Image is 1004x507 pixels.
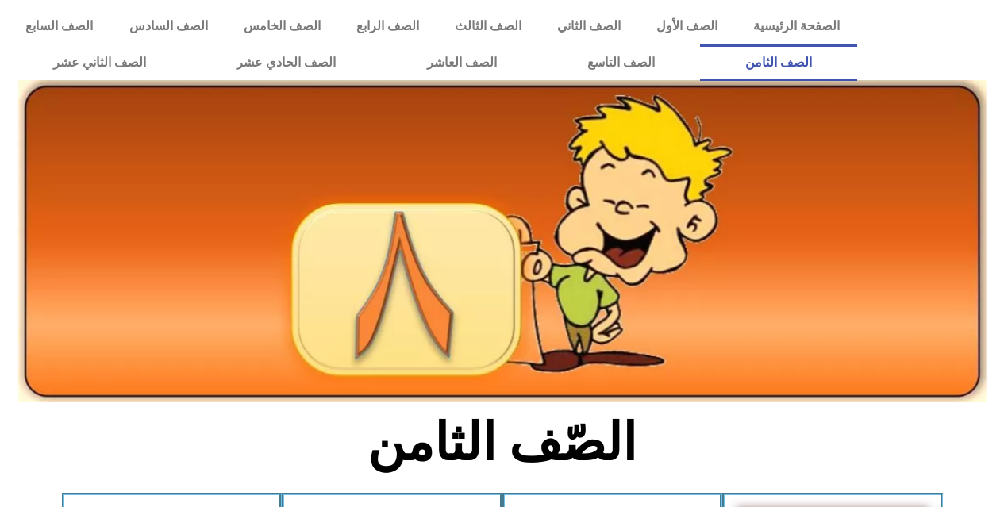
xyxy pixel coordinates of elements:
a: الصف السابع [8,8,111,44]
a: الصف التاسع [542,44,700,81]
h2: الصّف الثامن [240,412,764,474]
a: الصف الخامس [225,8,338,44]
a: الصف الثاني عشر [8,44,191,81]
a: الصف الأول [638,8,735,44]
a: الصف السادس [111,8,225,44]
a: الصف الرابع [338,8,437,44]
a: الصف الثامن [700,44,857,81]
a: الصفحة الرئيسية [735,8,857,44]
a: الصف الحادي عشر [191,44,381,81]
a: الصف العاشر [382,44,542,81]
a: الصف الثالث [437,8,539,44]
a: الصف الثاني [539,8,638,44]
